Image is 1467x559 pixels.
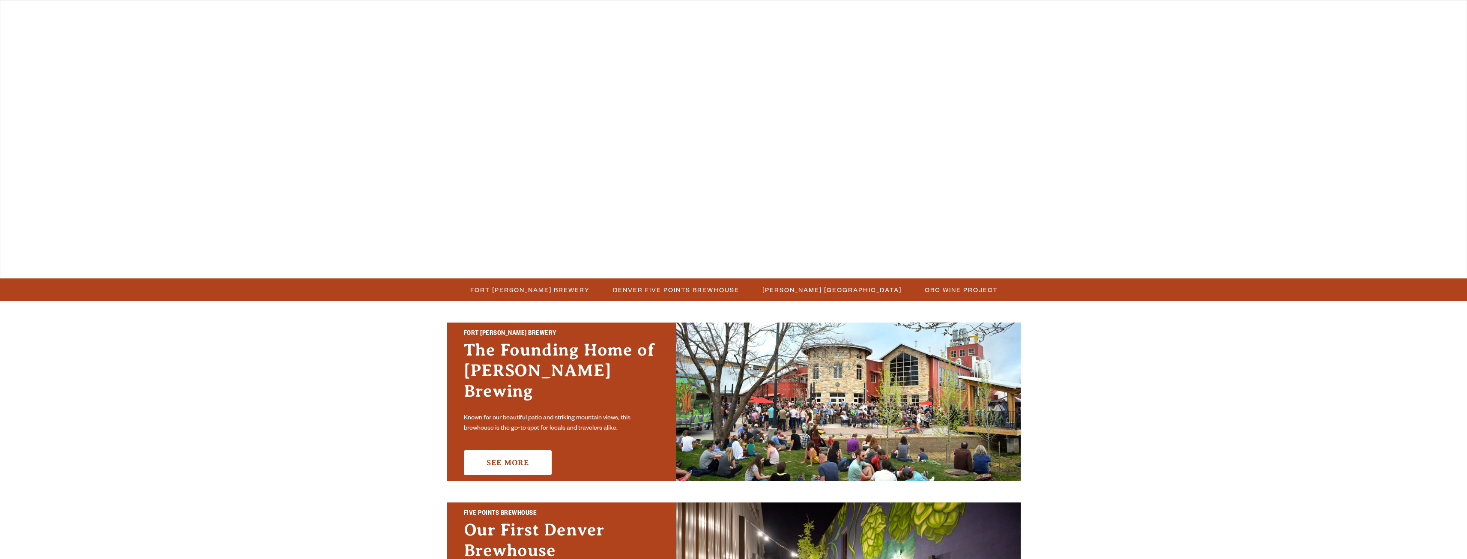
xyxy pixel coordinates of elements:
[613,284,739,296] span: Denver Five Points Brewhouse
[956,6,1022,25] a: Beer Finder
[792,11,841,18] span: Our Story
[665,11,699,18] span: Winery
[608,284,744,296] a: Denver Five Points Brewhouse
[920,284,1002,296] a: OBC Wine Project
[464,508,659,520] h2: Five Points Brewhouse
[880,6,923,25] a: Impact
[433,6,466,25] a: Beer
[464,340,659,410] h3: The Founding Home of [PERSON_NAME] Brewing
[676,323,1021,481] img: Fort Collins Brewery & Taproom'
[591,6,625,25] a: Gear
[659,6,705,25] a: Winery
[505,11,552,18] span: Taprooms
[925,284,998,296] span: OBC Wine Project
[465,284,594,296] a: Fort [PERSON_NAME] Brewery
[464,413,659,434] p: Known for our beautiful patio and striking mountain views, this brewhouse is the go-to spot for l...
[886,11,917,18] span: Impact
[962,11,1016,18] span: Beer Finder
[499,6,557,25] a: Taprooms
[728,6,760,25] a: Odell Home
[464,329,659,340] h2: Fort [PERSON_NAME] Brewery
[757,284,906,296] a: [PERSON_NAME] [GEOGRAPHIC_DATA]
[439,11,460,18] span: Beer
[464,450,552,475] a: See More
[786,6,847,25] a: Our Story
[596,11,620,18] span: Gear
[762,284,902,296] span: [PERSON_NAME] [GEOGRAPHIC_DATA]
[470,284,590,296] span: Fort [PERSON_NAME] Brewery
